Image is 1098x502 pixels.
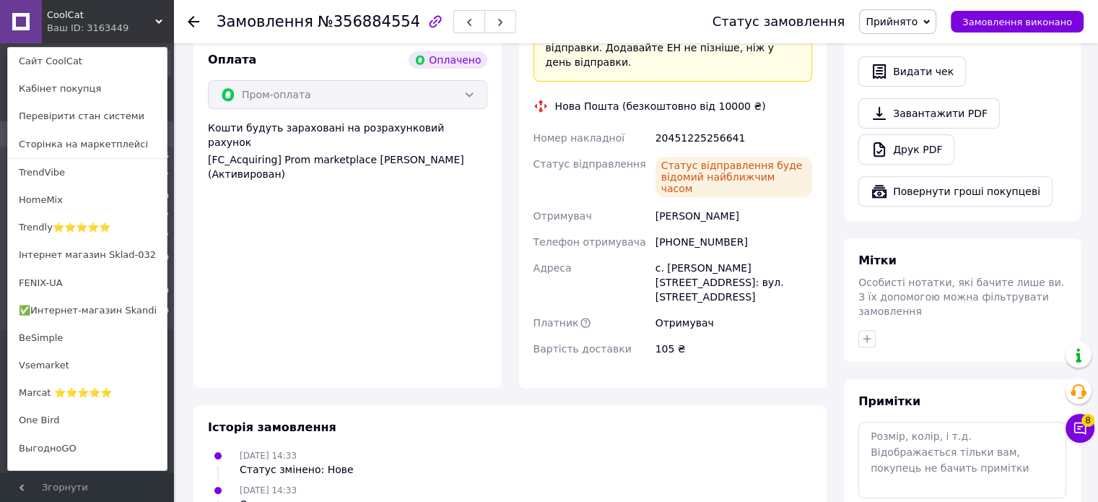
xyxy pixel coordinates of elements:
[409,51,487,69] div: Оплачено
[8,379,167,407] a: Marcat ⭐⭐⭐⭐⭐
[1081,414,1094,427] span: 8
[47,22,108,35] div: Ваш ID: 3163449
[962,17,1072,27] span: Замовлення виконано
[8,131,167,158] a: Сторінка на маркетплейсі
[8,435,167,462] a: ВыгодноGO
[8,159,167,186] a: TrendVibe
[1066,414,1094,443] button: Чат з покупцем8
[208,53,256,66] span: Оплата
[8,297,167,324] a: ✅Интернет-магазин Skandi
[951,11,1084,33] button: Замовлення виконано
[318,13,420,30] span: №356884554
[533,210,592,222] span: Отримувач
[208,420,336,434] span: Історія замовлення
[533,132,625,144] span: Номер накладної
[858,134,954,165] a: Друк PDF
[8,48,167,75] a: Сайт CoolCat
[8,462,167,490] a: Zevs-market
[208,152,487,181] div: [FC_Acquiring] Prom marketplace [PERSON_NAME] (Активирован)
[8,352,167,379] a: Vsemarket
[533,236,646,248] span: Телефон отримувача
[858,176,1053,207] button: Повернути гроші покупцеві
[858,254,897,267] span: Мітки
[8,186,167,214] a: HomeMix
[8,241,167,269] a: Інтернет магазин Sklad-032
[858,277,1064,317] span: Особисті нотатки, які бачите лише ви. З їх допомогою можна фільтрувати замовлення
[655,157,812,197] div: Статус відправлення буде відомий найближчим часом
[533,343,632,355] span: Вартість доставки
[653,203,815,229] div: [PERSON_NAME]
[240,485,297,495] span: [DATE] 14:33
[858,56,966,87] button: Видати чек
[858,98,1000,129] a: Завантажити PDF
[8,214,167,241] a: Trendly⭐⭐⭐⭐⭐
[546,26,801,69] div: Платник зміниться на Третю особу в момент відправки. Додавайте ЕН не пізніше, ніж у день відправки.
[653,310,815,336] div: Отримувач
[8,269,167,297] a: FENIX-UA
[208,121,487,181] div: Кошти будуть зараховані на розрахунковий рахунок
[653,255,815,310] div: с. [PERSON_NAME][STREET_ADDRESS]: вул. [STREET_ADDRESS]
[8,324,167,352] a: BeSimple
[533,158,646,170] span: Статус відправлення
[188,14,199,29] div: Повернутися назад
[866,16,918,27] span: Прийнято
[653,336,815,362] div: 105 ₴
[533,317,579,329] span: Платник
[653,125,815,151] div: 20451225256641
[47,9,155,22] span: CoolCat
[240,451,297,461] span: [DATE] 14:33
[8,103,167,130] a: Перевірити стан системи
[533,262,572,274] span: Адреса
[552,99,770,113] div: Нова Пошта (безкоштовно від 10000 ₴)
[217,13,313,30] span: Замовлення
[8,75,167,103] a: Кабінет покупця
[858,394,920,408] span: Примітки
[713,14,845,29] div: Статус замовлення
[8,407,167,434] a: One Bird
[653,229,815,255] div: [PHONE_NUMBER]
[240,462,354,477] div: Статус змінено: Нове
